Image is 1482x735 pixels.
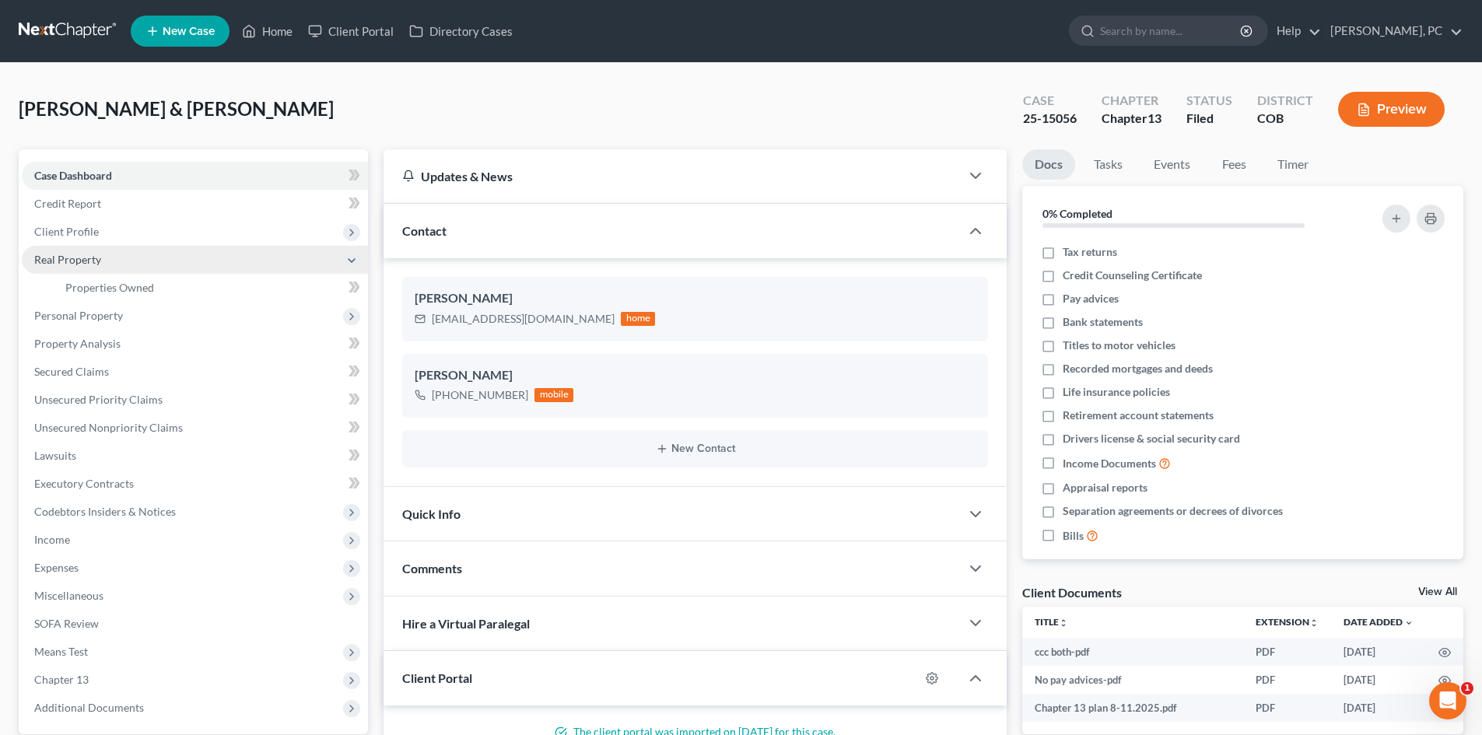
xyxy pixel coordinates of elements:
span: Recorded mortgages and deeds [1063,361,1213,376]
span: SOFA Review [34,617,99,630]
td: PDF [1243,666,1331,694]
span: Life insurance policies [1063,384,1170,400]
div: Chapter [1102,92,1161,110]
span: Unsecured Nonpriority Claims [34,421,183,434]
a: Secured Claims [22,358,368,386]
span: Hire a Virtual Paralegal [402,616,530,631]
i: expand_more [1404,618,1414,628]
span: Client Profile [34,225,99,238]
a: Docs [1022,149,1075,180]
td: PDF [1243,638,1331,666]
button: Preview [1338,92,1445,127]
div: mobile [534,388,573,402]
span: Credit Report [34,197,101,210]
i: unfold_more [1059,618,1068,628]
span: Personal Property [34,309,123,322]
span: Lawsuits [34,449,76,462]
a: Extensionunfold_more [1256,616,1319,628]
div: [PERSON_NAME] [415,289,976,308]
a: Executory Contracts [22,470,368,498]
span: Credit Counseling Certificate [1063,268,1202,283]
span: Bank statements [1063,314,1143,330]
a: Credit Report [22,190,368,218]
td: PDF [1243,694,1331,722]
a: Unsecured Nonpriority Claims [22,414,368,442]
td: [DATE] [1331,694,1426,722]
a: Unsecured Priority Claims [22,386,368,414]
span: Retirement account statements [1063,408,1214,423]
span: Contact [402,223,447,238]
button: New Contact [415,443,976,455]
span: Comments [402,561,462,576]
span: Properties Owned [65,281,154,294]
td: Chapter 13 plan 8-11.2025.pdf [1022,694,1243,722]
span: New Case [163,26,215,37]
span: Case Dashboard [34,169,112,182]
td: ccc both-pdf [1022,638,1243,666]
a: [PERSON_NAME], PC [1323,17,1463,45]
span: Executory Contracts [34,477,134,490]
span: Titles to motor vehicles [1063,338,1175,353]
a: Home [234,17,300,45]
a: Properties Owned [53,274,368,302]
span: Income [34,533,70,546]
span: Miscellaneous [34,589,103,602]
div: [PERSON_NAME] [415,366,976,385]
span: Bills [1063,528,1084,544]
a: Events [1141,149,1203,180]
a: Lawsuits [22,442,368,470]
span: 13 [1147,110,1161,125]
div: Case [1023,92,1077,110]
span: Means Test [34,645,88,658]
span: Separation agreements or decrees of divorces [1063,503,1283,519]
strong: 0% Completed [1042,207,1112,220]
div: District [1257,92,1313,110]
span: Chapter 13 [34,673,89,686]
div: 25-15056 [1023,110,1077,128]
div: Client Documents [1022,584,1122,600]
div: Status [1186,92,1232,110]
a: View All [1418,586,1457,597]
a: Timer [1265,149,1321,180]
span: Property Analysis [34,337,121,350]
span: Drivers license & social security card [1063,431,1240,446]
span: Secured Claims [34,365,109,378]
span: Real Property [34,253,101,266]
a: Case Dashboard [22,162,368,190]
a: Date Added expand_more [1344,616,1414,628]
span: Codebtors Insiders & Notices [34,505,176,518]
i: unfold_more [1309,618,1319,628]
span: Quick Info [402,506,461,521]
a: Tasks [1081,149,1135,180]
div: home [621,312,655,326]
span: 1 [1461,682,1473,695]
span: Unsecured Priority Claims [34,393,163,406]
td: [DATE] [1331,638,1426,666]
span: Appraisal reports [1063,480,1147,495]
span: Tax returns [1063,244,1117,260]
div: [PHONE_NUMBER] [432,387,528,403]
a: SOFA Review [22,610,368,638]
span: Additional Documents [34,701,144,714]
iframe: Intercom live chat [1429,682,1466,719]
div: [EMAIL_ADDRESS][DOMAIN_NAME] [432,311,615,327]
td: [DATE] [1331,666,1426,694]
span: Client Portal [402,670,472,685]
a: Fees [1209,149,1259,180]
div: Chapter [1102,110,1161,128]
a: Help [1269,17,1321,45]
span: Income Documents [1063,456,1156,471]
div: Filed [1186,110,1232,128]
a: Property Analysis [22,330,368,358]
span: Expenses [34,561,79,574]
div: Updates & News [402,168,941,184]
td: No pay advices-pdf [1022,666,1243,694]
input: Search by name... [1100,16,1242,45]
div: COB [1257,110,1313,128]
a: Directory Cases [401,17,520,45]
span: [PERSON_NAME] & [PERSON_NAME] [19,97,334,120]
a: Titleunfold_more [1035,616,1068,628]
a: Client Portal [300,17,401,45]
span: Pay advices [1063,291,1119,306]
